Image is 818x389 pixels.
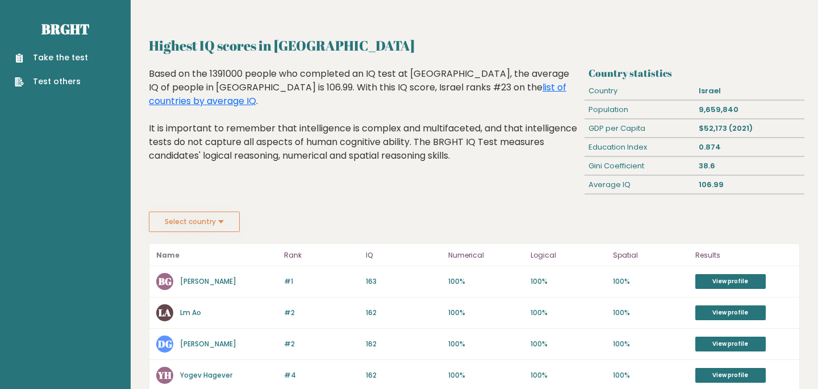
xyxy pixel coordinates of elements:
a: list of countries by average IQ [149,81,566,107]
button: Select country [149,212,240,232]
p: Rank [284,249,360,262]
p: IQ [366,249,441,262]
a: Test others [15,76,88,88]
p: 100% [531,308,606,318]
a: View profile [695,274,766,289]
p: 100% [448,276,524,287]
p: Numerical [448,249,524,262]
a: Take the test [15,52,88,64]
h2: Highest IQ scores in [GEOGRAPHIC_DATA] [149,35,800,56]
h3: Country statistics [589,67,800,79]
a: [PERSON_NAME] [180,276,236,286]
a: Yogev Hagever [180,370,232,380]
text: DG [158,337,172,350]
p: 100% [531,276,606,287]
p: #1 [284,276,360,287]
div: GDP per Capita [585,119,695,138]
p: 100% [448,339,524,349]
div: Average IQ [585,176,695,194]
p: #4 [284,370,360,380]
p: 100% [613,339,688,349]
div: Based on the 1391000 people who completed an IQ test at [GEOGRAPHIC_DATA], the average IQ of peop... [149,67,580,180]
text: BG [158,275,172,288]
p: 162 [366,370,441,380]
div: Education Index [585,138,695,156]
p: 100% [613,276,688,287]
p: 100% [613,370,688,380]
a: View profile [695,368,766,383]
p: 100% [448,308,524,318]
a: [PERSON_NAME] [180,339,236,349]
div: Gini Coefficient [585,157,695,175]
p: 100% [531,370,606,380]
p: 163 [366,276,441,287]
a: Lm Ao [180,308,201,317]
div: Israel [694,82,804,100]
div: Population [585,101,695,119]
div: 9,659,840 [694,101,804,119]
a: View profile [695,337,766,351]
p: 100% [613,308,688,318]
p: 100% [448,370,524,380]
a: View profile [695,305,766,320]
div: $52,173 (2021) [694,119,804,138]
div: 38.6 [694,157,804,175]
div: 106.99 [694,176,804,194]
p: 162 [366,308,441,318]
p: 100% [531,339,606,349]
b: Name [156,250,180,260]
p: #2 [284,339,360,349]
p: Spatial [613,249,688,262]
div: 0.874 [694,138,804,156]
div: Country [585,82,695,100]
text: YH [157,369,172,382]
p: #2 [284,308,360,318]
text: LA [158,306,171,319]
p: Logical [531,249,606,262]
p: Results [695,249,792,262]
a: Brght [41,20,89,38]
p: 162 [366,339,441,349]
